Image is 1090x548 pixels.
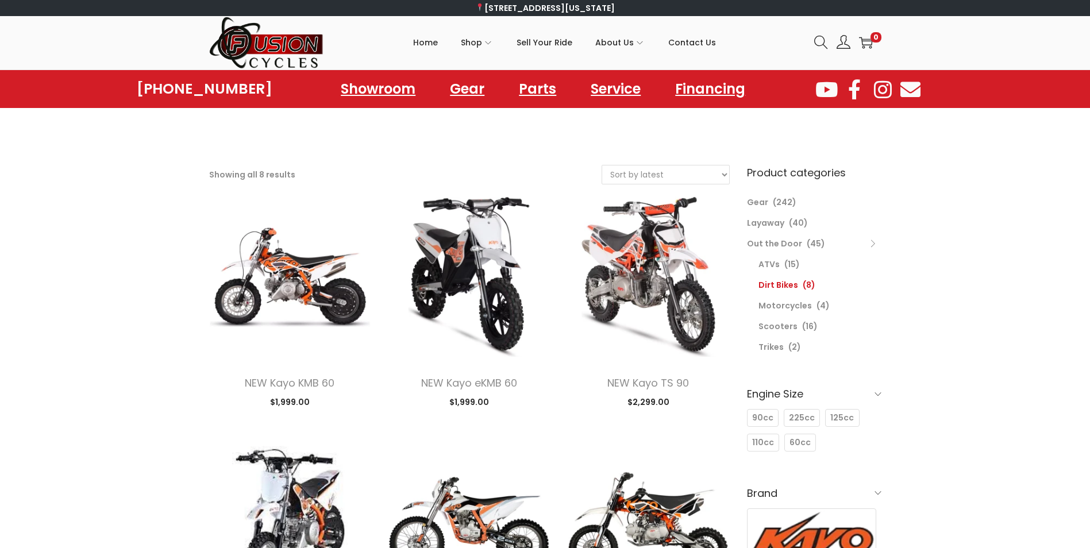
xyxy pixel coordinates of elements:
[758,300,812,311] a: Motorcycles
[627,396,669,408] span: 2,299.00
[602,165,729,184] select: Shop order
[476,3,484,11] img: 📍
[747,196,768,208] a: Gear
[758,341,784,353] a: Trikes
[413,17,438,68] a: Home
[461,28,482,57] span: Shop
[773,196,796,208] span: (242)
[475,2,615,14] a: [STREET_ADDRESS][US_STATE]
[627,396,633,408] span: $
[758,279,798,291] a: Dirt Bikes
[421,376,517,390] a: NEW Kayo eKMB 60
[807,238,825,249] span: (45)
[579,76,652,102] a: Service
[329,76,427,102] a: Showroom
[517,17,572,68] a: Sell Your Ride
[595,17,645,68] a: About Us
[803,279,815,291] span: (8)
[789,217,808,229] span: (40)
[517,28,572,57] span: Sell Your Ride
[752,437,774,449] span: 110cc
[245,376,334,390] a: NEW Kayo KMB 60
[664,76,757,102] a: Financing
[137,81,272,97] a: [PHONE_NUMBER]
[758,258,780,270] a: ATVs
[607,376,689,390] a: NEW Kayo TS 90
[802,321,818,332] span: (16)
[747,380,881,407] h6: Engine Size
[752,412,773,424] span: 90cc
[747,165,881,180] h6: Product categories
[789,412,815,424] span: 225cc
[507,76,568,102] a: Parts
[816,300,830,311] span: (4)
[668,17,716,68] a: Contact Us
[788,341,801,353] span: (2)
[209,167,295,183] p: Showing all 8 results
[449,396,455,408] span: $
[329,76,757,102] nav: Menu
[758,321,798,332] a: Scooters
[595,28,634,57] span: About Us
[747,238,802,249] a: Out the Door
[413,28,438,57] span: Home
[461,17,494,68] a: Shop
[270,396,275,408] span: $
[747,480,881,507] h6: Brand
[789,437,811,449] span: 60cc
[668,28,716,57] span: Contact Us
[324,17,806,68] nav: Primary navigation
[449,396,489,408] span: 1,999.00
[270,396,310,408] span: 1,999.00
[859,36,873,49] a: 0
[209,16,324,70] img: Woostify retina logo
[830,412,854,424] span: 125cc
[784,258,800,270] span: (15)
[747,217,784,229] a: Layaway
[438,76,496,102] a: Gear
